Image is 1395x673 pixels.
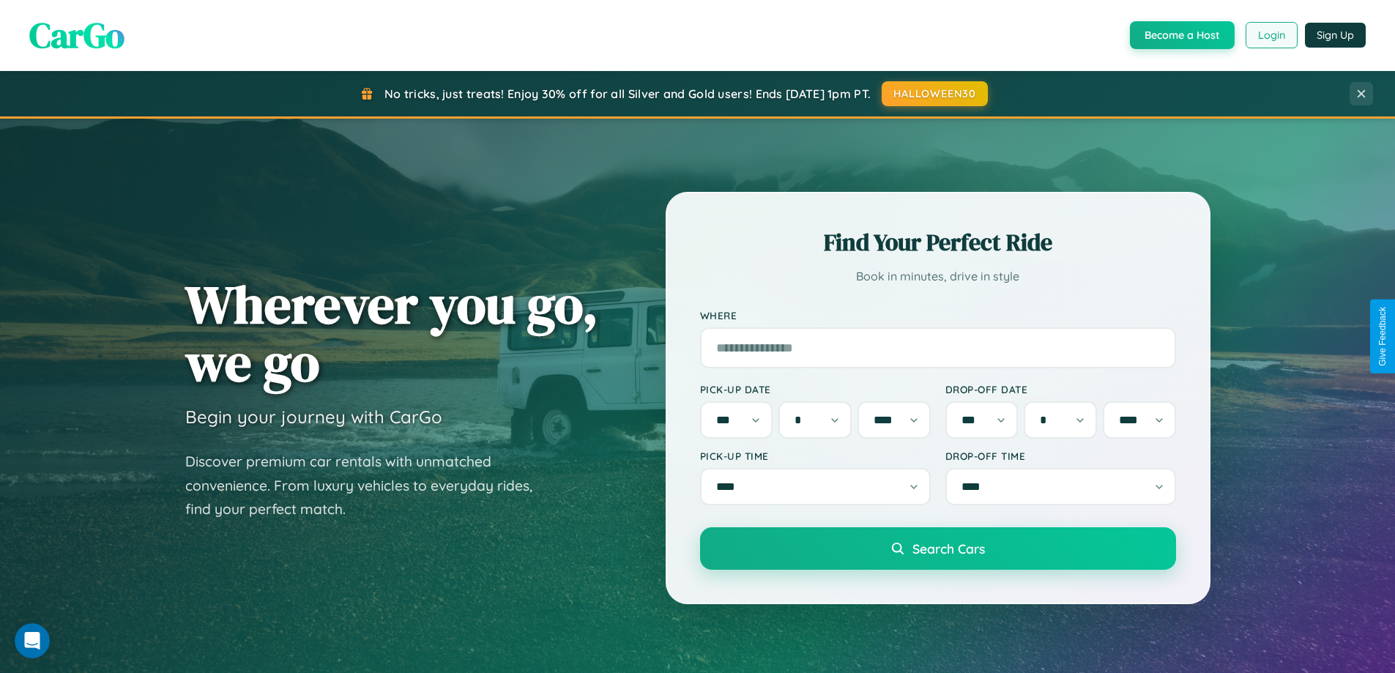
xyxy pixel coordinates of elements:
[15,623,50,658] iframe: Intercom live chat
[700,527,1176,570] button: Search Cars
[1377,307,1388,366] div: Give Feedback
[29,11,124,59] span: CarGo
[1246,22,1298,48] button: Login
[700,450,931,462] label: Pick-up Time
[185,275,598,391] h1: Wherever you go, we go
[882,81,988,106] button: HALLOWEEN30
[700,266,1176,287] p: Book in minutes, drive in style
[185,450,551,521] p: Discover premium car rentals with unmatched convenience. From luxury vehicles to everyday rides, ...
[945,383,1176,395] label: Drop-off Date
[384,86,871,101] span: No tricks, just treats! Enjoy 30% off for all Silver and Gold users! Ends [DATE] 1pm PT.
[700,226,1176,259] h2: Find Your Perfect Ride
[700,309,1176,321] label: Where
[185,406,442,428] h3: Begin your journey with CarGo
[1130,21,1235,49] button: Become a Host
[912,540,985,557] span: Search Cars
[700,383,931,395] label: Pick-up Date
[1305,23,1366,48] button: Sign Up
[945,450,1176,462] label: Drop-off Time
